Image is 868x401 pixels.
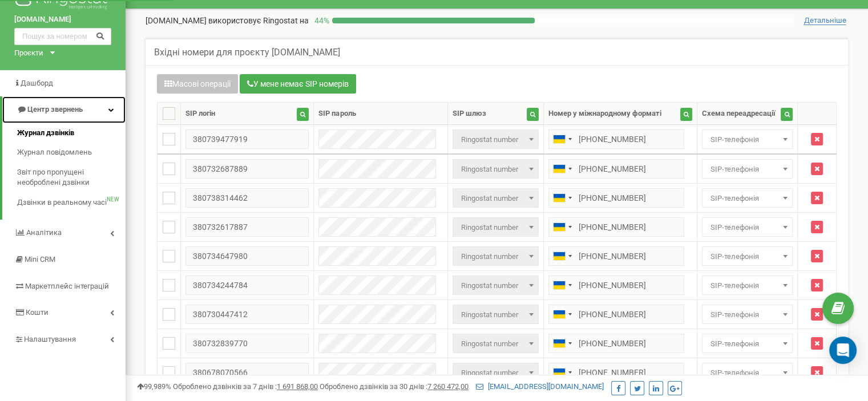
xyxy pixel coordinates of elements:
span: Ringostat number [457,336,535,352]
input: 050 123 4567 [548,246,684,266]
input: 050 123 4567 [548,334,684,353]
a: Журнал дзвінків [17,123,126,143]
div: Telephone country code [549,363,575,382]
div: Telephone country code [549,247,575,265]
div: Номер у міжнародному форматі [548,108,661,119]
span: SIP-телефонія [706,336,789,352]
span: використовує Ringostat на [208,16,309,25]
span: Налаштування [24,335,76,343]
span: Ringostat number [457,278,535,294]
span: Ringostat number [457,132,535,148]
span: SIP-телефонія [706,307,789,323]
div: Telephone country code [549,160,575,178]
span: Ringostat number [453,217,539,237]
span: SIP-телефонія [706,220,789,236]
span: Дашборд [21,79,53,87]
span: Ringostat number [457,191,535,206]
div: Telephone country code [549,130,575,148]
p: [DOMAIN_NAME] [146,15,309,26]
input: Пошук за номером [14,28,111,45]
u: 7 260 472,00 [427,382,469,391]
span: Ringostat number [453,246,539,266]
span: SIP-телефонія [702,334,793,353]
a: [EMAIL_ADDRESS][DOMAIN_NAME] [476,382,604,391]
span: Центр звернень [27,105,83,114]
span: SIP-телефонія [706,249,789,265]
div: Telephone country code [549,189,575,207]
span: SIP-телефонія [706,161,789,177]
span: Оброблено дзвінків за 7 днів : [173,382,318,391]
input: 050 123 4567 [548,217,684,237]
div: Telephone country code [549,276,575,294]
div: Telephone country code [549,218,575,236]
button: У мене немає SIP номерів [240,74,356,94]
span: SIP-телефонія [702,217,793,237]
a: Дзвінки в реальному часіNEW [17,193,126,213]
span: Детальніше [804,16,846,25]
span: Кошти [26,308,49,317]
div: Проєкти [14,48,43,59]
div: Open Intercom Messenger [829,337,857,364]
span: SIP-телефонія [706,278,789,294]
a: Центр звернень [2,96,126,123]
a: Журнал повідомлень [17,143,126,163]
input: 050 123 4567 [548,188,684,208]
span: Журнал повідомлень [17,147,92,158]
span: Ringostat number [453,334,539,353]
th: SIP пароль [314,103,448,125]
span: Ringostat number [457,220,535,236]
div: SIP логін [185,108,215,119]
input: 050 123 4567 [548,276,684,295]
u: 1 691 868,00 [277,382,318,391]
div: Схема переадресації [702,108,776,119]
h5: Вхідні номери для проєкту [DOMAIN_NAME] [154,47,340,58]
input: 050 123 4567 [548,363,684,382]
span: SIP-телефонія [702,305,793,324]
span: Аналiтика [26,228,62,237]
span: Ringostat number [457,365,535,381]
span: Ringostat number [453,188,539,208]
div: Telephone country code [549,334,575,353]
span: SIP-телефонія [702,188,793,208]
span: Ringostat number [453,363,539,382]
span: Ringostat number [457,161,535,177]
span: SIP-телефонія [706,132,789,148]
span: Журнал дзвінків [17,128,74,139]
span: Дзвінки в реальному часі [17,197,107,208]
span: Ringostat number [457,307,535,323]
span: SIP-телефонія [702,129,793,149]
span: SIP-телефонія [706,191,789,206]
a: Звіт про пропущені необроблені дзвінки [17,163,126,193]
input: 050 123 4567 [548,305,684,324]
span: SIP-телефонія [706,365,789,381]
span: Ringostat number [453,159,539,179]
span: SIP-телефонія [702,363,793,382]
span: SIP-телефонія [702,246,793,266]
button: Масові операції [157,74,238,94]
a: [DOMAIN_NAME] [14,14,111,25]
span: SIP-телефонія [702,159,793,179]
span: Ringostat number [453,129,539,149]
span: Ringostat number [453,305,539,324]
input: 050 123 4567 [548,159,684,179]
span: Маркетплейс інтеграцій [25,282,109,290]
span: Ringostat number [453,276,539,295]
span: SIP-телефонія [702,276,793,295]
div: SIP шлюз [453,108,486,119]
span: 99,989% [137,382,171,391]
span: Ringostat number [457,249,535,265]
p: 44 % [309,15,332,26]
div: Telephone country code [549,305,575,323]
span: Звіт про пропущені необроблені дзвінки [17,167,120,188]
span: Mini CRM [25,255,55,264]
input: 050 123 4567 [548,129,684,149]
span: Оброблено дзвінків за 30 днів : [320,382,469,391]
